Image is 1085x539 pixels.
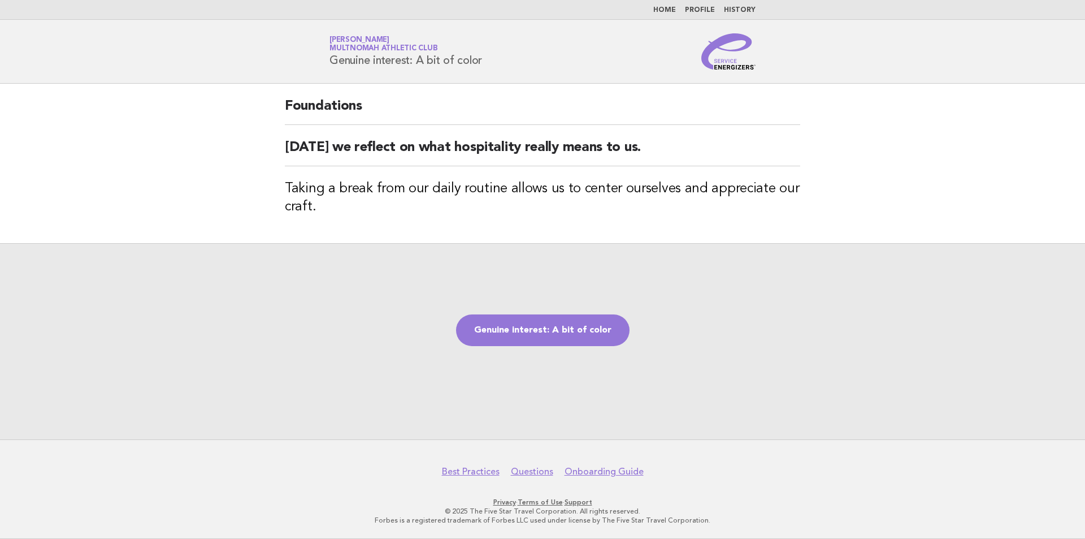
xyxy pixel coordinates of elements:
[701,33,756,70] img: Service Energizers
[653,7,676,14] a: Home
[565,498,592,506] a: Support
[329,36,437,52] a: [PERSON_NAME]Multnomah Athletic Club
[197,507,888,516] p: © 2025 The Five Star Travel Corporation. All rights reserved.
[285,180,800,216] h3: Taking a break from our daily routine allows us to center ourselves and appreciate our craft.
[511,466,553,477] a: Questions
[685,7,715,14] a: Profile
[493,498,516,506] a: Privacy
[565,466,644,477] a: Onboarding Guide
[197,498,888,507] p: · ·
[442,466,500,477] a: Best Practices
[456,314,630,346] a: Genuine interest: A bit of color
[329,37,482,66] h1: Genuine interest: A bit of color
[518,498,563,506] a: Terms of Use
[329,45,437,53] span: Multnomah Athletic Club
[724,7,756,14] a: History
[285,139,800,166] h2: [DATE] we reflect on what hospitality really means to us.
[285,97,800,125] h2: Foundations
[197,516,888,525] p: Forbes is a registered trademark of Forbes LLC used under license by The Five Star Travel Corpora...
